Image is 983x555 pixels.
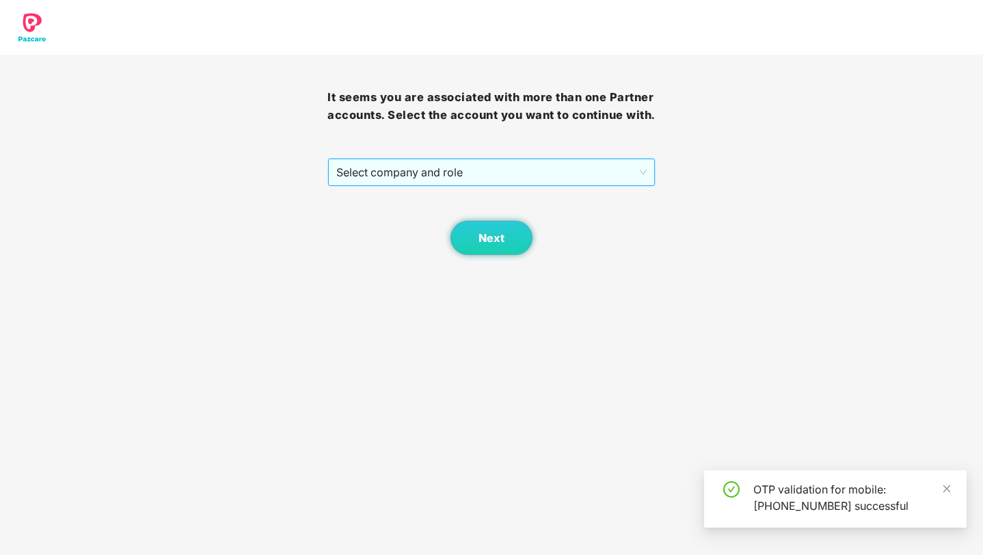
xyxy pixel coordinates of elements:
span: Select company and role [336,159,646,185]
span: close [942,484,952,493]
h3: It seems you are associated with more than one Partner accounts. Select the account you want to c... [327,89,655,124]
div: OTP validation for mobile: [PHONE_NUMBER] successful [753,481,950,514]
span: Next [479,232,504,245]
span: check-circle [723,481,740,498]
button: Next [450,221,533,255]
